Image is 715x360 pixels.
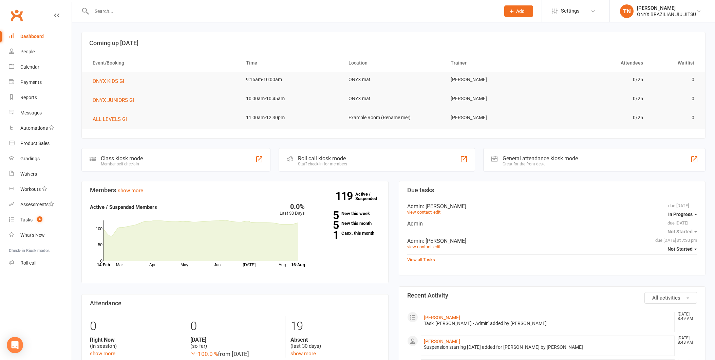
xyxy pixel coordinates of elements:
[20,49,35,54] div: People
[668,208,697,220] button: In Progress
[9,59,72,75] a: Calendar
[637,11,696,17] div: ONYX BRAZILIAN JIU JITSU
[503,155,578,162] div: General attendance kiosk mode
[445,91,547,107] td: [PERSON_NAME]
[9,212,72,228] a: Tasks 4
[90,6,495,16] input: Search...
[547,72,649,88] td: 0/25
[561,3,580,19] span: Settings
[503,162,578,166] div: Great for the front desk
[547,54,649,72] th: Attendees
[90,187,380,194] h3: Members
[335,191,355,201] strong: 119
[240,91,342,107] td: 10:00am-10:45am
[280,203,305,210] div: 0.0%
[20,260,36,266] div: Roll call
[649,72,700,88] td: 0
[298,155,347,162] div: Roll call kiosk mode
[649,91,700,107] td: 0
[649,54,700,72] th: Waitlist
[342,54,445,72] th: Location
[445,72,547,88] td: [PERSON_NAME]
[407,257,435,262] a: View all Tasks
[90,300,380,307] h3: Attendance
[547,91,649,107] td: 0/25
[620,4,634,18] div: TN
[190,350,218,357] span: -100.0 %
[290,337,380,349] div: (last 30 days)
[93,116,127,122] span: ALL LEVELS GI
[424,321,672,326] div: Task '[PERSON_NAME] - Admin' added by [PERSON_NAME]
[93,96,139,104] button: ONYX JUNIORS GI
[240,110,342,126] td: 11:00am-12:30pm
[355,187,385,206] a: 119Active / Suspended
[190,349,280,359] div: from [DATE]
[20,79,42,85] div: Payments
[423,238,466,244] span: : [PERSON_NAME]
[290,350,316,357] a: show more
[667,246,693,252] span: Not Started
[516,8,525,14] span: Add
[433,244,440,249] a: edit
[20,125,48,131] div: Automations
[93,115,132,123] button: ALL LEVELS GI
[90,337,180,343] strong: Right Now
[445,110,547,126] td: [PERSON_NAME]
[20,34,44,39] div: Dashboard
[9,75,72,90] a: Payments
[668,212,693,217] span: In Progress
[652,295,680,301] span: All activities
[290,316,380,337] div: 19
[315,211,380,216] a: 5New this week
[90,337,180,349] div: (in session)
[637,5,696,11] div: [PERSON_NAME]
[20,64,39,70] div: Calendar
[240,72,342,88] td: 9:15am-10:00am
[407,187,697,194] h3: Due tasks
[93,97,134,103] span: ONYX JUNIORS GI
[445,54,547,72] th: Trainer
[20,110,42,115] div: Messages
[407,238,697,244] div: Admin
[315,220,339,230] strong: 5
[9,151,72,166] a: Gradings
[190,316,280,337] div: 0
[315,210,339,220] strong: 5
[9,44,72,59] a: People
[101,155,143,162] div: Class kiosk mode
[90,316,180,337] div: 0
[298,162,347,166] div: Staff check-in for members
[8,7,25,24] a: Clubworx
[9,166,72,182] a: Waivers
[7,337,23,353] div: Open Intercom Messenger
[90,204,157,210] strong: Active / Suspended Members
[504,5,533,17] button: Add
[407,220,697,227] div: Admin
[342,72,445,88] td: ONYX mat
[93,77,129,85] button: ONYX KIDS GI
[9,105,72,121] a: Messages
[649,110,700,126] td: 0
[190,337,280,343] strong: [DATE]
[9,121,72,136] a: Automations
[423,203,466,210] span: : [PERSON_NAME]
[290,337,380,343] strong: Absent
[20,202,54,207] div: Assessments
[20,232,45,238] div: What's New
[101,162,143,166] div: Member self check-in
[280,203,305,217] div: Last 30 Days
[315,231,380,235] a: 1Canx. this month
[407,244,432,249] a: view contact
[20,95,37,100] div: Reports
[37,216,42,222] span: 4
[20,171,37,177] div: Waivers
[424,315,460,320] a: [PERSON_NAME]
[667,243,697,255] button: Not Started
[407,210,432,215] a: view contact
[93,78,124,84] span: ONYX KIDS GI
[315,230,339,240] strong: 1
[240,54,342,72] th: Time
[20,141,50,146] div: Product Sales
[644,292,697,304] button: All activities
[9,197,72,212] a: Assessments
